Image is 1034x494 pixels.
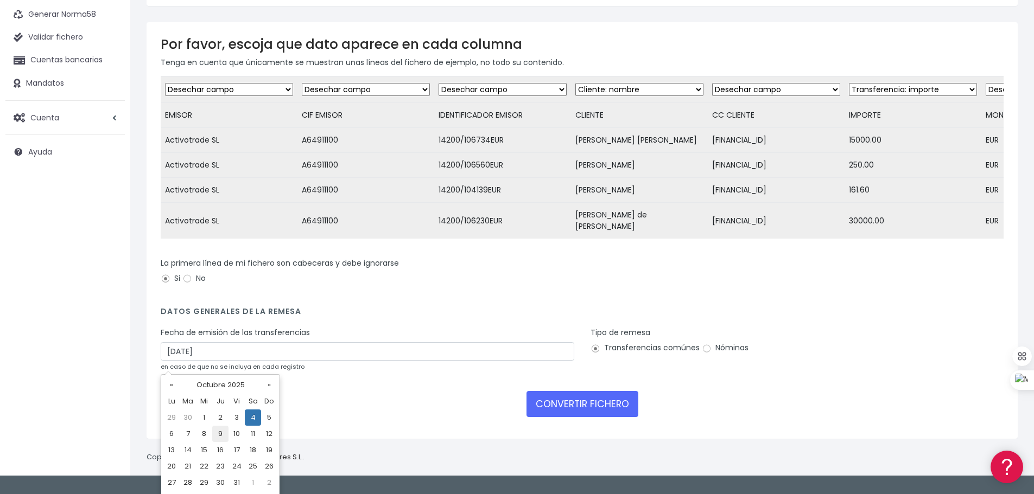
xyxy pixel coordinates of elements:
th: Ma [180,393,196,409]
td: [FINANCIAL_ID] [708,178,845,203]
th: Vi [229,393,245,409]
p: Copyright © 2025 . [147,452,305,463]
td: 5 [261,409,277,426]
td: 10 [229,426,245,442]
td: 26 [261,458,277,474]
th: Sa [245,393,261,409]
td: 8 [196,426,212,442]
label: Fecha de emisión de las transferencias [161,327,310,338]
td: Activotrade SL [161,153,297,178]
td: Activotrade SL [161,128,297,153]
td: 25 [245,458,261,474]
td: 16 [212,442,229,458]
a: Validar fichero [5,26,125,49]
td: EMISOR [161,103,297,128]
td: 15000.00 [845,128,981,153]
td: [PERSON_NAME] [PERSON_NAME] [571,128,708,153]
label: Si [161,273,180,284]
td: 6 [163,426,180,442]
a: Cuenta [5,106,125,129]
button: CONVERTIR FICHERO [526,391,638,417]
td: 29 [163,409,180,426]
td: 2 [212,409,229,426]
td: 7 [180,426,196,442]
h4: Datos generales de la remesa [161,307,1004,322]
p: Tenga en cuenta que únicamente se muestran unas líneas del fichero de ejemplo, no todo su contenido. [161,56,1004,68]
td: A64911100 [297,178,434,203]
td: [FINANCIAL_ID] [708,203,845,239]
label: Tipo de remesa [591,327,650,338]
td: 23 [212,458,229,474]
td: A64911100 [297,128,434,153]
label: Nóminas [702,342,748,354]
a: Generar Norma58 [5,3,125,26]
td: 1 [196,409,212,426]
td: [PERSON_NAME] [571,178,708,203]
td: CC CLIENTE [708,103,845,128]
td: Activotrade SL [161,203,297,239]
td: 14200/106230EUR [434,203,571,239]
td: 28 [180,474,196,491]
th: Octubre 2025 [180,377,261,393]
td: 12 [261,426,277,442]
td: 1 [245,474,261,491]
label: Transferencias comúnes [591,342,700,354]
th: « [163,377,180,393]
td: 29 [196,474,212,491]
td: A64911100 [297,153,434,178]
td: 24 [229,458,245,474]
th: » [261,377,277,393]
td: 30 [180,409,196,426]
th: Ju [212,393,229,409]
label: No [182,273,206,284]
a: Ayuda [5,140,125,163]
td: 30000.00 [845,203,981,239]
label: La primera línea de mi fichero son cabeceras y debe ignorarse [161,258,399,269]
td: 19 [261,442,277,458]
td: 30 [212,474,229,491]
td: [PERSON_NAME] [571,153,708,178]
h3: Por favor, escoja que dato aparece en cada columna [161,36,1004,52]
span: Ayuda [28,146,52,157]
td: 14200/106560EUR [434,153,571,178]
td: CIF EMISOR [297,103,434,128]
td: 20 [163,458,180,474]
th: Lu [163,393,180,409]
th: Mi [196,393,212,409]
td: 250.00 [845,153,981,178]
td: 4 [245,409,261,426]
a: Mandatos [5,72,125,95]
td: 9 [212,426,229,442]
span: Cuenta [30,112,59,123]
td: 161.60 [845,178,981,203]
td: 14 [180,442,196,458]
small: en caso de que no se incluya en cada registro [161,362,305,371]
td: IDENTIFICADOR EMISOR [434,103,571,128]
td: 18 [245,442,261,458]
td: 15 [196,442,212,458]
td: [FINANCIAL_ID] [708,153,845,178]
td: 27 [163,474,180,491]
td: 22 [196,458,212,474]
td: 2 [261,474,277,491]
td: 14200/104139EUR [434,178,571,203]
td: IMPORTE [845,103,981,128]
td: 21 [180,458,196,474]
td: Activotrade SL [161,178,297,203]
th: Do [261,393,277,409]
td: [FINANCIAL_ID] [708,128,845,153]
td: 31 [229,474,245,491]
td: [PERSON_NAME] de [PERSON_NAME] [571,203,708,239]
a: Cuentas bancarias [5,49,125,72]
td: 13 [163,442,180,458]
td: A64911100 [297,203,434,239]
td: 3 [229,409,245,426]
td: CLIENTE [571,103,708,128]
td: 17 [229,442,245,458]
td: 11 [245,426,261,442]
td: 14200/106734EUR [434,128,571,153]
